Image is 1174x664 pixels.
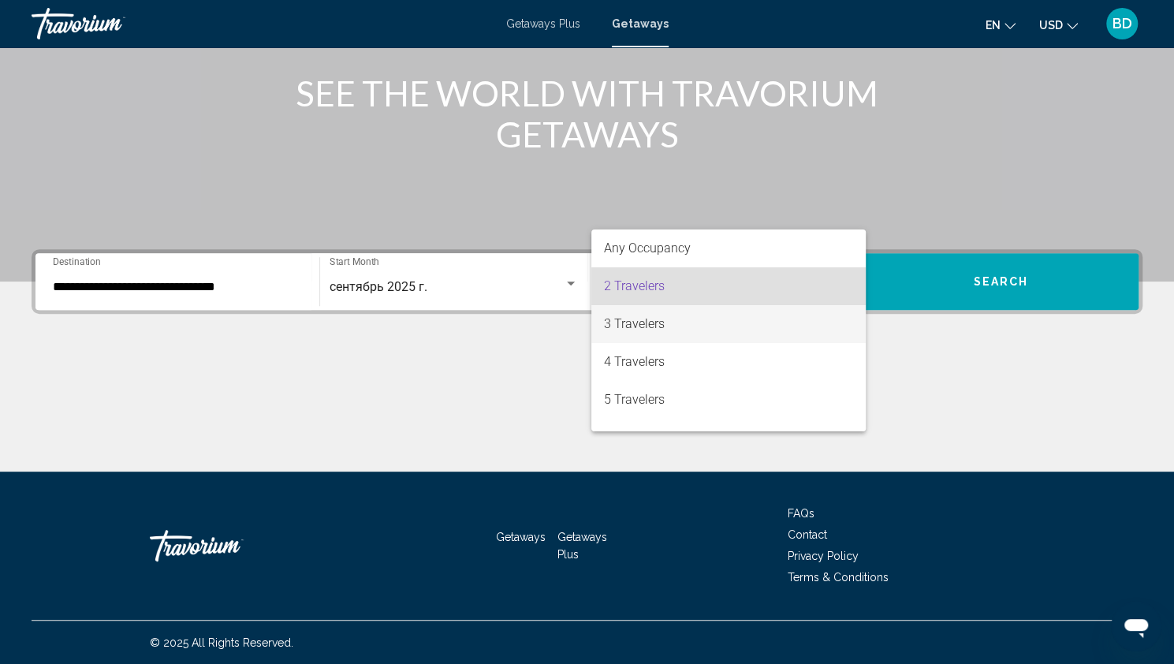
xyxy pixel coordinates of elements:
[604,343,853,381] span: 4 Travelers
[1111,601,1161,651] iframe: Кнопка запуска окна обмена сообщениями
[604,267,853,305] span: 2 Travelers
[604,419,853,457] span: 6 Travelers
[604,241,691,256] span: Any Occupancy
[604,305,853,343] span: 3 Travelers
[604,381,853,419] span: 5 Travelers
